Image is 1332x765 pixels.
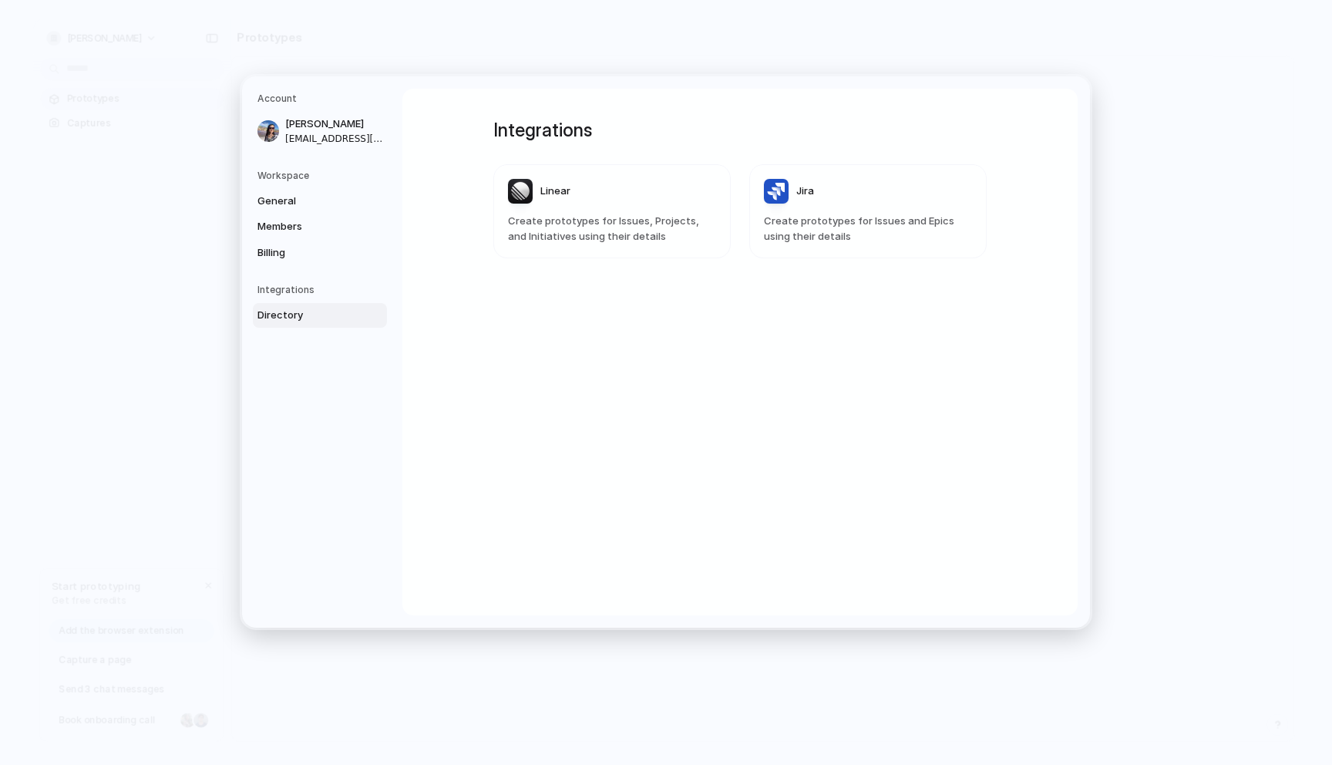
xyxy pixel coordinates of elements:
[493,116,987,144] h1: Integrations
[257,92,387,106] h5: Account
[285,116,384,132] span: [PERSON_NAME]
[540,184,570,199] span: Linear
[253,214,387,239] a: Members
[253,112,387,150] a: [PERSON_NAME][EMAIL_ADDRESS][DOMAIN_NAME]
[257,244,356,260] span: Billing
[257,308,356,323] span: Directory
[257,168,387,182] h5: Workspace
[257,219,356,234] span: Members
[257,283,387,297] h5: Integrations
[257,193,356,208] span: General
[253,303,387,328] a: Directory
[508,214,716,244] span: Create prototypes for Issues, Projects, and Initiatives using their details
[253,188,387,213] a: General
[253,240,387,265] a: Billing
[285,131,384,145] span: [EMAIL_ADDRESS][DOMAIN_NAME]
[764,214,972,244] span: Create prototypes for Issues and Epics using their details
[796,184,814,199] span: Jira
